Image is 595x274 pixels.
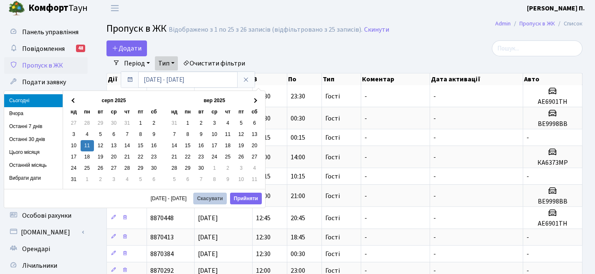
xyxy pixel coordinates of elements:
td: 13 [107,140,121,151]
span: Гості [325,154,340,161]
td: 10 [208,129,221,140]
a: [PERSON_NAME] П. [527,3,585,13]
th: пн [81,106,94,118]
span: Повідомлення [22,44,65,53]
td: 3 [107,174,121,185]
td: 23 [195,151,208,163]
span: 00:30 [291,114,305,123]
input: Пошук... [492,40,582,56]
span: [DATE] [198,214,218,223]
td: 29 [181,163,195,174]
th: Дата активації [430,73,523,85]
td: 13 [248,129,261,140]
td: 3 [67,129,81,140]
a: [DOMAIN_NAME] [4,224,88,241]
td: 19 [235,140,248,151]
h5: ВЕ9998ВВ [527,120,579,128]
th: Коментар [361,73,430,85]
td: 27 [67,118,81,129]
td: 5 [94,129,107,140]
th: Тип [322,73,361,85]
span: 12:45 [256,214,271,223]
span: Гості [325,134,340,141]
span: 00:15 [291,133,305,142]
span: Орендарі [22,244,50,254]
td: 11 [248,174,261,185]
span: - [433,249,436,259]
span: - [527,133,529,142]
span: - [433,153,436,162]
td: 5 [168,174,181,185]
th: чт [121,106,134,118]
td: 9 [147,129,161,140]
span: 18:45 [291,233,305,242]
td: 31 [67,174,81,185]
td: 27 [248,151,261,163]
span: Додати [112,44,142,53]
td: 6 [107,129,121,140]
td: 28 [168,163,181,174]
td: 22 [134,151,147,163]
td: 4 [221,118,235,129]
span: 8870448 [150,214,174,223]
td: 1 [181,118,195,129]
span: - [527,233,529,242]
span: - [365,133,367,142]
td: 8 [208,174,221,185]
span: 23:30 [291,92,305,101]
td: 2 [147,118,161,129]
h5: КА6373МР [527,159,579,167]
span: - [365,249,367,259]
th: вт [94,106,107,118]
td: 1 [81,174,94,185]
td: 7 [168,129,181,140]
li: Останні 30 днів [4,133,63,146]
button: Переключити навігацію [104,1,125,15]
td: 2 [221,163,235,174]
th: сб [248,106,261,118]
span: - [527,172,529,181]
th: серп 2025 [81,95,147,106]
td: 10 [67,140,81,151]
button: Скасувати [193,193,227,204]
td: 29 [94,118,107,129]
td: 18 [221,140,235,151]
a: Пропуск в ЖК [519,19,555,28]
th: Дії [107,73,147,85]
th: сб [147,106,161,118]
span: - [433,172,436,181]
span: Гості [325,215,340,221]
td: 26 [235,151,248,163]
td: 24 [208,151,221,163]
th: ср [208,106,221,118]
button: Прийняти [230,193,262,204]
li: Останній місяць [4,159,63,172]
span: Пропуск в ЖК [106,21,167,36]
th: пт [134,106,147,118]
td: 6 [248,118,261,129]
h5: ВЕ9998ВВ [527,198,579,206]
span: [DATE] - [DATE] [151,196,190,201]
span: - [365,191,367,201]
span: Особові рахунки [22,211,71,220]
a: Особові рахунки [4,207,88,224]
span: 8870384 [150,249,174,259]
td: 21 [168,151,181,163]
td: 31 [168,118,181,129]
li: Останні 7 днів [4,120,63,133]
a: Повідомлення48 [4,40,88,57]
span: - [433,92,436,101]
td: 15 [181,140,195,151]
td: 4 [81,129,94,140]
a: Пропуск в ЖК [4,57,88,74]
th: чт [221,106,235,118]
td: 24 [67,163,81,174]
nav: breadcrumb [483,15,595,33]
td: 20 [107,151,121,163]
span: - [433,114,436,123]
th: ср [107,106,121,118]
td: 29 [134,163,147,174]
td: 30 [147,163,161,174]
span: Гості [325,115,340,122]
span: Гості [325,267,340,274]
